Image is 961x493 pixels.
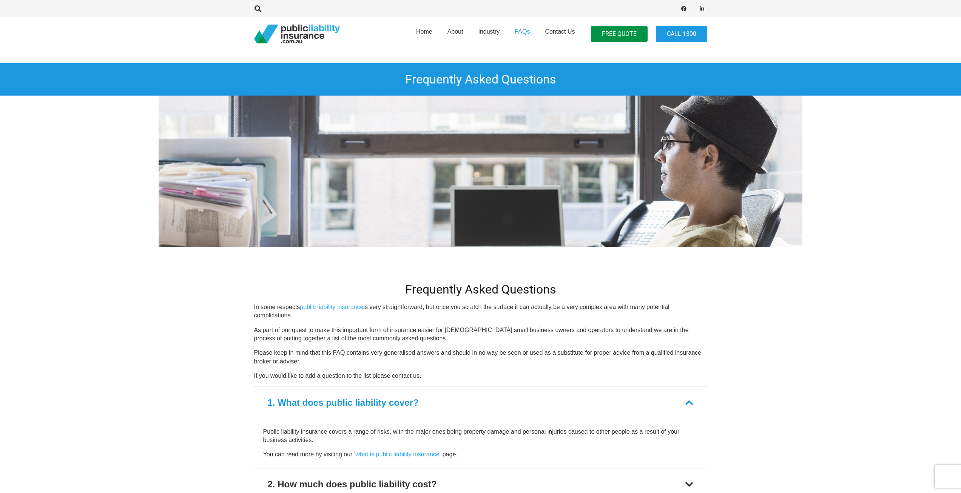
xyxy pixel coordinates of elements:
p: If you would like to add a question to the list please contact us. [254,372,707,380]
a: LinkedIn [697,3,707,14]
a: Call 1300 [656,26,707,43]
a: Home [409,15,440,53]
img: Small Business Public Liability Insurance [159,96,802,247]
p: Public liability insurance covers a range of risks, with the major ones being property damage and... [263,428,698,445]
span: Contact Us [545,28,575,35]
a: Search [251,5,266,12]
button: 1. What does public liability cover? [254,387,707,419]
a: Contact Us [537,15,582,53]
a: FREE QUOTE [591,26,648,43]
p: In some respects is very straightforward, but once you scratch the surface it can actually be a v... [254,303,707,320]
span: Home [416,28,432,35]
a: About [440,15,471,53]
a: Facebook [679,3,689,14]
p: Please keep in mind that this FAQ contains very generalised answers and should in no way be seen ... [254,349,707,366]
p: As part of our quest to make this important form of insurance easier for [DEMOGRAPHIC_DATA] small... [254,326,707,343]
span: Industry [478,28,500,35]
p: You can read more by visiting our ‘ ‘ page. [263,450,698,459]
a: what is public liability insurance [355,451,439,457]
span: About [447,28,463,35]
a: FAQs [507,15,537,53]
span: FAQs [515,28,530,35]
div: 1. What does public liability cover? [268,396,419,410]
a: Industry [470,15,507,53]
h2: Frequently Asked Questions [254,282,707,297]
a: pli_logotransparent [254,25,340,43]
a: public liability insurance [300,304,363,310]
div: 2. How much does public liability cost? [268,478,437,491]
